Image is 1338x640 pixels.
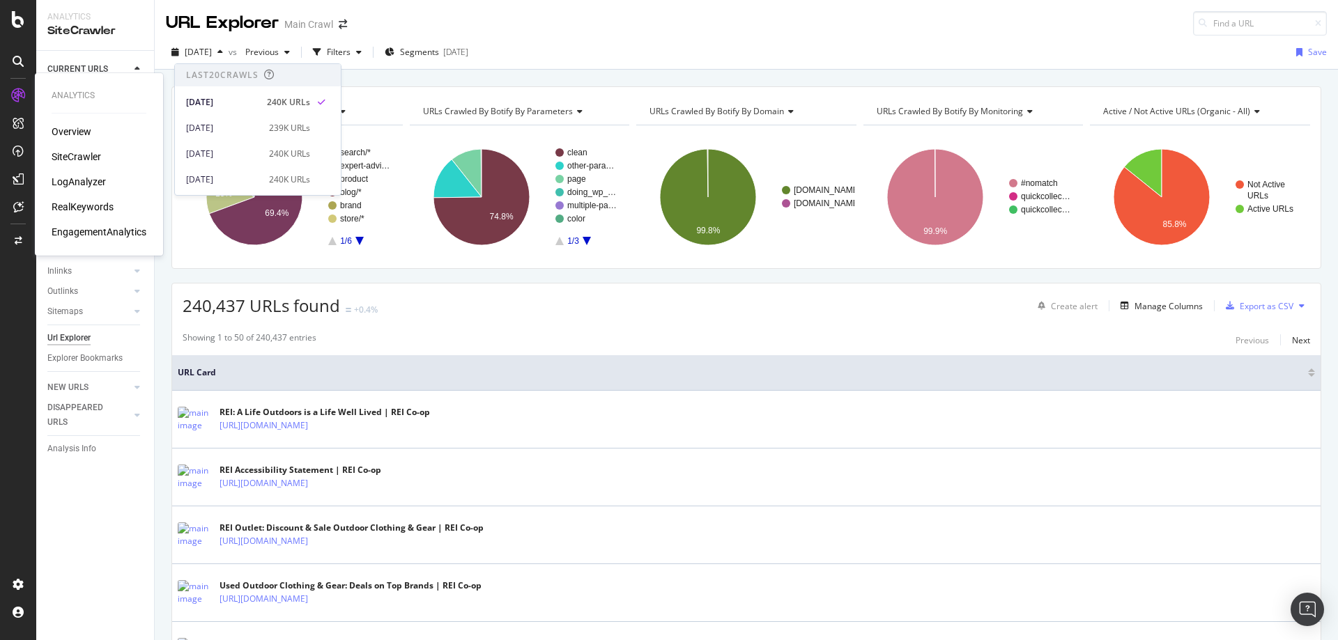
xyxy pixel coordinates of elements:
[178,366,1305,379] span: URL Card
[52,225,146,239] a: EngagementAnalytics
[1021,178,1058,188] text: #nomatch
[1021,205,1070,214] text: quickcollec…
[307,41,367,63] button: Filters
[1292,334,1310,346] div: Next
[567,201,617,210] text: multiple-pa…
[1090,136,1308,258] svg: A chart.
[1163,219,1187,229] text: 85.8%
[697,226,721,235] text: 99.8%
[52,125,91,139] a: Overview
[47,304,83,319] div: Sitemaps
[1247,180,1285,189] text: Not Active
[240,46,279,58] span: Previous
[340,214,364,224] text: store/*
[340,201,362,210] text: brand
[183,331,316,348] div: Showing 1 to 50 of 240,437 entries
[220,419,308,432] a: [URL][DOMAIN_NAME]
[52,150,101,164] a: SiteCrawler
[794,185,882,195] text: [DOMAIN_NAME][URL]
[1291,41,1327,63] button: Save
[178,407,213,432] img: main image
[47,400,118,430] div: DISAPPEARED URLS
[269,122,310,134] div: 239K URLs
[186,69,259,81] div: Last 20 Crawls
[1292,331,1310,348] button: Next
[220,534,308,548] a: [URL][DOMAIN_NAME]
[340,148,371,157] text: search/*
[47,284,130,299] a: Outlinks
[1236,334,1269,346] div: Previous
[52,200,114,214] a: RealKeywords
[443,46,468,58] div: [DATE]
[166,41,229,63] button: [DATE]
[863,136,1082,258] div: A chart.
[340,187,362,197] text: blog/*
[220,464,381,476] div: REI Accessibility Statement | REI Co-op
[1051,300,1098,312] div: Create alert
[220,592,308,606] a: [URL][DOMAIN_NAME]
[269,148,310,160] div: 240K URLs
[186,173,261,186] div: [DATE]
[1115,297,1203,314] button: Manage Columns
[229,46,240,58] span: vs
[340,161,390,171] text: expert-advi…
[1193,11,1327,36] input: Find a URL
[178,522,213,547] img: main image
[1291,593,1324,626] div: Open Intercom Messenger
[47,380,89,395] div: NEW URLS
[567,148,587,157] text: clean
[47,23,143,39] div: SiteCrawler
[1220,295,1293,317] button: Export as CSV
[1103,105,1250,117] span: Active / Not Active URLs (organic - all)
[340,174,369,184] text: product
[47,62,108,77] div: CURRENT URLS
[423,105,573,117] span: URLs Crawled By Botify By parameters
[354,304,378,315] div: +0.4%
[47,264,72,279] div: Inlinks
[186,122,261,134] div: [DATE]
[47,351,144,366] a: Explorer Bookmarks
[47,284,78,299] div: Outlinks
[47,304,130,319] a: Sitemaps
[47,442,144,456] a: Analysis Info
[220,522,484,534] div: REI Outlet: Discount & Sale Outdoor Clothing & Gear | REI Co-op
[185,46,212,58] span: 2025 Aug. 12th
[240,41,295,63] button: Previous
[877,105,1023,117] span: URLs Crawled By Botify By monitoring
[220,579,482,592] div: Used Outdoor Clothing & Gear: Deals on Top Brands | REI Co-op
[52,175,106,189] a: LogAnalyzer
[340,236,352,246] text: 1/6
[1135,300,1203,312] div: Manage Columns
[178,580,213,605] img: main image
[1032,295,1098,317] button: Create alert
[47,442,96,456] div: Analysis Info
[1240,300,1293,312] div: Export as CSV
[649,105,784,117] span: URLs Crawled By Botify By domain
[47,331,144,345] a: Url Explorer
[47,380,130,395] a: NEW URLS
[567,161,614,171] text: other-para…
[47,331,91,345] div: Url Explorer
[47,400,130,430] a: DISAPPEARED URLS
[923,226,947,236] text: 99.9%
[1308,46,1327,58] div: Save
[186,96,259,109] div: [DATE]
[794,198,861,208] text: [DOMAIN_NAME]
[1021,192,1070,201] text: quickcollec…
[183,136,401,258] svg: A chart.
[1100,100,1298,123] h4: Active / Not Active URLs
[410,136,628,258] svg: A chart.
[47,62,130,77] a: CURRENT URLS
[220,406,430,419] div: REI: A Life Outdoors is a Life Well Lived | REI Co-op
[420,100,617,123] h4: URLs Crawled By Botify By parameters
[636,136,854,258] svg: A chart.
[567,236,579,246] text: 1/3
[47,351,123,366] div: Explorer Bookmarks
[339,19,347,29] div: arrow-right-arrow-left
[166,11,279,35] div: URL Explorer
